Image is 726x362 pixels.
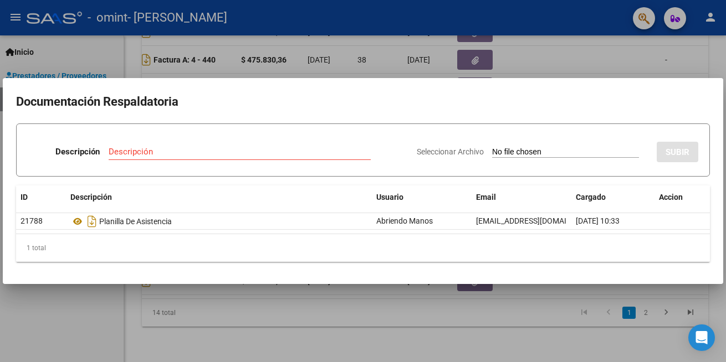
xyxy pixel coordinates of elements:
datatable-header-cell: Cargado [571,185,655,209]
span: [DATE] 10:33 [576,216,620,225]
span: Accion [659,193,683,201]
datatable-header-cell: Descripción [66,185,372,209]
span: Seleccionar Archivo [417,147,484,156]
span: ID [21,193,28,201]
span: Abriendo Manos [376,216,433,225]
datatable-header-cell: Usuario [372,185,472,209]
span: Cargado [576,193,606,201]
span: [EMAIL_ADDRESS][DOMAIN_NAME] [476,216,599,225]
button: SUBIR [657,142,698,162]
span: Descripción [70,193,112,201]
i: Descargar documento [85,213,99,230]
div: 1 total [16,234,710,262]
datatable-header-cell: Accion [655,185,710,209]
span: SUBIR [666,147,689,157]
span: Email [476,193,496,201]
span: 21788 [21,216,43,225]
datatable-header-cell: Email [472,185,571,209]
div: Planilla De Asistencia [70,213,367,230]
span: Usuario [376,193,403,201]
datatable-header-cell: ID [16,185,66,209]
div: Open Intercom Messenger [688,324,715,351]
h2: Documentación Respaldatoria [16,91,710,112]
p: Descripción [55,146,100,158]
